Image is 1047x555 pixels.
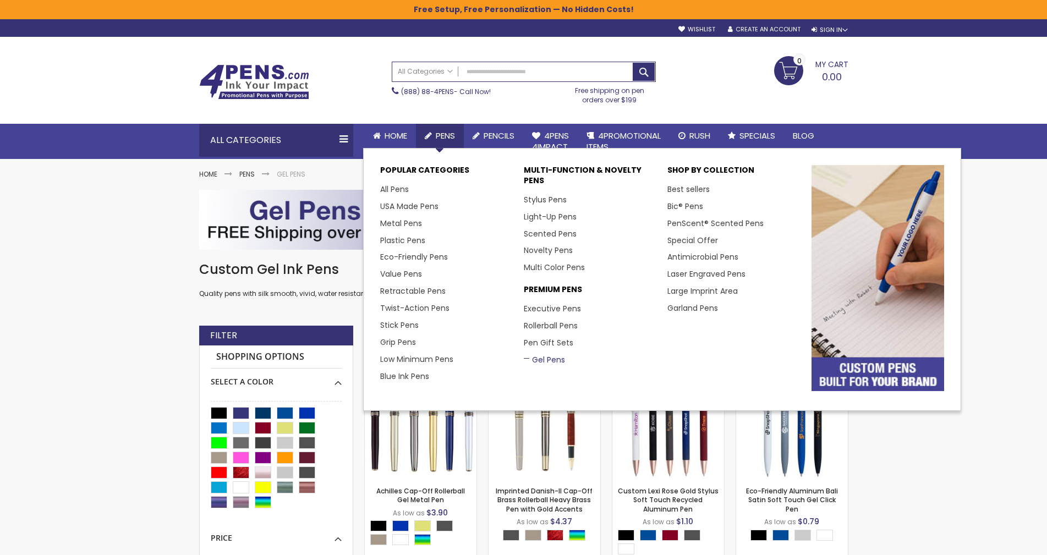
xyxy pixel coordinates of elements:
[524,354,565,365] a: Gel Pens
[524,337,573,348] a: Pen Gift Sets
[414,520,431,531] div: Gold
[436,130,455,141] span: Pens
[380,184,409,195] a: All Pens
[618,486,719,513] a: Custom Lexi Rose Gold Stylus Soft Touch Recycled Aluminum Pen
[793,130,814,141] span: Blog
[199,169,217,179] a: Home
[736,367,848,479] img: Eco-Friendly Aluminum Bali Satin Soft Touch Gel Click Pen
[689,130,710,141] span: Rush
[496,486,593,513] a: Imprinted Danish-II Cap-Off Brass Rollerball Heavy Brass Pen with Gold Accents
[489,367,600,479] img: Imprinted Danish-II Cap-Off Brass Rollerball Heavy Brass Pen with Gold Accents
[524,211,577,222] a: Light-Up Pens
[380,337,416,348] a: Grip Pens
[524,284,656,300] p: Premium Pens
[524,262,585,273] a: Multi Color Pens
[392,520,409,531] div: Blue
[401,87,454,96] a: (888) 88-4PENS
[750,530,838,543] div: Select A Color
[416,124,464,148] a: Pens
[676,516,693,527] span: $1.10
[517,517,549,526] span: As low as
[380,303,450,314] a: Twist-Action Pens
[643,517,675,526] span: As low as
[550,516,572,527] span: $4.37
[667,184,710,195] a: Best sellers
[612,367,724,479] img: Custom Lexi Rose Gold Stylus Soft Touch Recycled Aluminum Pen
[393,508,425,518] span: As low as
[798,516,819,527] span: $0.79
[392,534,409,545] div: White
[464,124,523,148] a: Pencils
[586,130,661,152] span: 4PROMOTIONAL ITEMS
[211,345,342,369] strong: Shopping Options
[728,25,801,34] a: Create an Account
[812,26,848,34] div: Sign In
[436,520,453,531] div: Gunmetal
[797,56,802,66] span: 0
[524,194,567,205] a: Stylus Pens
[398,67,453,76] span: All Categories
[662,530,678,541] div: Burgundy
[364,124,416,148] a: Home
[380,371,429,382] a: Blue Ink Pens
[380,285,446,296] a: Retractable Pens
[239,169,255,179] a: Pens
[667,201,703,212] a: Bic® Pens
[503,530,519,541] div: Gunmetal
[684,530,700,541] div: Gunmetal
[380,218,422,229] a: Metal Pens
[426,507,448,518] span: $3.90
[199,64,309,100] img: 4Pens Custom Pens and Promotional Products
[678,25,715,34] a: Wishlist
[370,534,387,545] div: Nickel
[532,130,569,152] span: 4Pens 4impact
[524,245,573,256] a: Novelty Pens
[211,369,342,387] div: Select A Color
[822,70,842,84] span: 0.00
[739,130,775,141] span: Specials
[370,520,476,548] div: Select A Color
[380,354,453,365] a: Low Minimum Pens
[380,235,425,246] a: Plastic Pens
[210,329,237,342] strong: Filter
[525,530,541,541] div: Nickel
[667,165,800,181] p: Shop By Collection
[199,261,848,278] h1: Custom Gel Ink Pens
[563,82,656,104] div: Free shipping on pen orders over $199
[370,520,387,531] div: Black
[667,251,738,262] a: Antimicrobial Pens
[746,486,838,513] a: Eco-Friendly Aluminum Bali Satin Soft Touch Gel Click Pen
[211,525,342,543] div: Price
[667,303,718,314] a: Garland Pens
[524,165,656,191] p: Multi-Function & Novelty Pens
[667,268,745,279] a: Laser Engraved Pens
[380,268,422,279] a: Value Pens
[199,124,353,157] div: All Categories
[380,201,438,212] a: USA Made Pens
[812,165,944,391] img: custom-pens
[524,228,577,239] a: Scented Pens
[667,218,764,229] a: PenScent® Scented Pens
[578,124,670,160] a: 4PROMOTIONALITEMS
[618,543,634,554] div: White
[376,486,465,504] a: Achilles Cap-Off Rollerball Gel Metal Pen
[380,320,419,331] a: Stick Pens
[380,251,448,262] a: Eco-Friendly Pens
[414,534,431,545] div: Assorted
[547,530,563,541] div: Marble Burgundy
[380,165,513,181] p: Popular Categories
[524,320,578,331] a: Rollerball Pens
[784,124,823,148] a: Blog
[774,56,848,84] a: 0.00 0
[618,530,634,541] div: Black
[719,124,784,148] a: Specials
[667,285,738,296] a: Large Imprint Area
[764,517,796,526] span: As low as
[523,124,578,160] a: 4Pens4impact
[365,367,476,479] img: Achilles Cap-Off Rollerball Gel Metal Pen
[569,530,585,541] div: Assorted
[670,124,719,148] a: Rush
[750,530,767,541] div: Black
[277,169,305,179] strong: Gel Pens
[484,130,514,141] span: Pencils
